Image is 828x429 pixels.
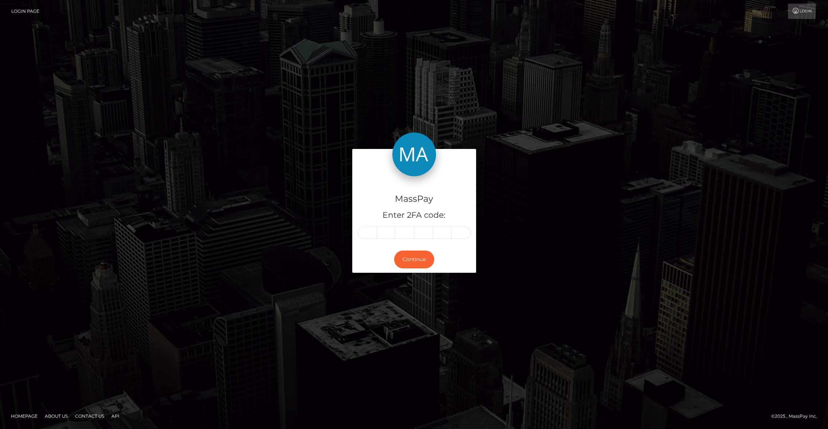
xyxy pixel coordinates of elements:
[42,410,71,422] a: About Us
[358,210,471,221] h5: Enter 2FA code:
[8,410,40,422] a: Homepage
[394,251,434,268] button: Continue
[72,410,107,422] a: Contact Us
[788,4,816,19] a: Login
[771,412,823,420] div: © 2025 , MassPay Inc.
[358,193,471,205] h4: MassPay
[11,4,39,19] a: Login Page
[392,133,436,176] img: MassPay
[109,410,122,422] a: API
